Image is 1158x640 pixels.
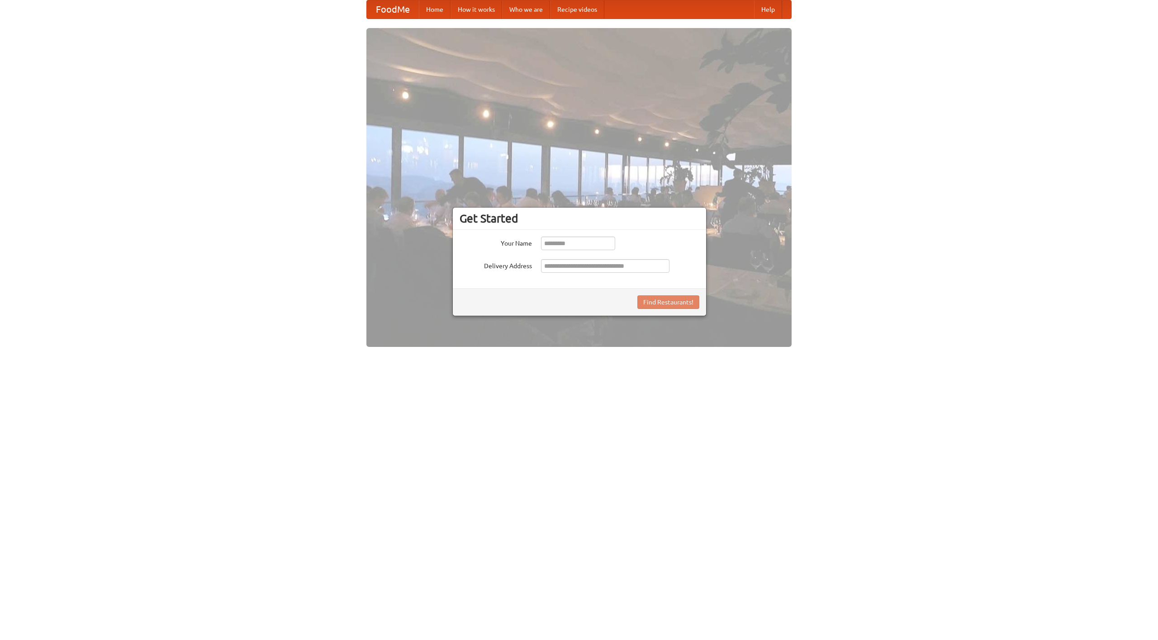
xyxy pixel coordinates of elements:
a: How it works [451,0,502,19]
a: Who we are [502,0,550,19]
button: Find Restaurants! [637,295,699,309]
a: FoodMe [367,0,419,19]
h3: Get Started [460,212,699,225]
a: Recipe videos [550,0,604,19]
label: Your Name [460,237,532,248]
label: Delivery Address [460,259,532,270]
a: Home [419,0,451,19]
a: Help [754,0,782,19]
